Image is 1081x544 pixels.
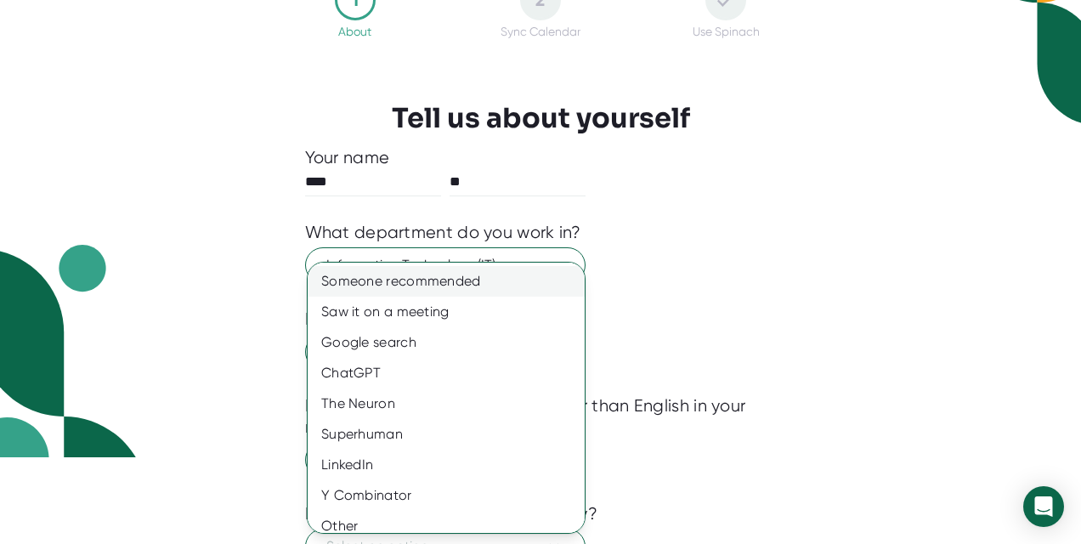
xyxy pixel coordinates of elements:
div: Saw it on a meeting [308,297,585,327]
div: ChatGPT [308,358,585,388]
div: Someone recommended [308,266,585,297]
div: Open Intercom Messenger [1023,486,1064,527]
div: Google search [308,327,585,358]
div: The Neuron [308,388,585,419]
div: Superhuman [308,419,585,450]
div: Y Combinator [308,480,585,511]
div: LinkedIn [308,450,585,480]
div: Other [308,511,585,541]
